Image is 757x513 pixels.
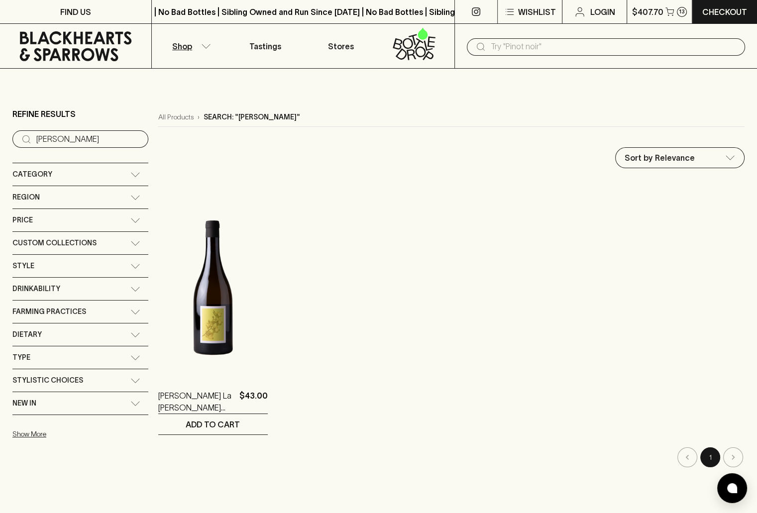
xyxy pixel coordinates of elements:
[158,201,268,375] img: Sven Joschke La Justine Chardonnay 2024
[12,374,83,387] span: Stylistic Choices
[12,209,148,231] div: Price
[12,163,148,186] div: Category
[12,328,42,341] span: Dietary
[158,112,194,122] a: All Products
[36,131,140,147] input: Try “Pinot noir”
[60,6,91,18] p: FIND US
[227,24,303,68] a: Tastings
[12,214,33,226] span: Price
[12,108,76,120] p: Refine Results
[12,283,60,295] span: Drinkability
[12,191,40,204] span: Region
[12,351,30,364] span: Type
[239,390,268,413] p: $43.00
[727,483,737,493] img: bubble-icon
[632,6,663,18] p: $407.70
[12,255,148,277] div: Style
[152,24,227,68] button: Shop
[491,39,737,55] input: Try "Pinot noir"
[328,40,354,52] p: Stores
[12,260,34,272] span: Style
[12,301,148,323] div: Farming Practices
[518,6,555,18] p: Wishlist
[12,232,148,254] div: Custom Collections
[158,390,235,413] a: [PERSON_NAME] La [PERSON_NAME] 2024
[12,186,148,208] div: Region
[186,418,240,430] p: ADD TO CART
[12,278,148,300] div: Drinkability
[679,9,685,14] p: 13
[700,447,720,467] button: page 1
[158,414,268,434] button: ADD TO CART
[616,148,744,168] div: Sort by Relevance
[12,424,143,444] button: Show More
[204,112,300,122] p: Search: "[PERSON_NAME]"
[303,24,379,68] a: Stores
[249,40,281,52] p: Tastings
[12,392,148,414] div: New In
[158,447,745,467] nav: pagination navigation
[12,237,97,249] span: Custom Collections
[12,323,148,346] div: Dietary
[172,40,192,52] p: Shop
[702,6,747,18] p: Checkout
[12,306,86,318] span: Farming Practices
[12,346,148,369] div: Type
[12,168,52,181] span: Category
[590,6,615,18] p: Login
[625,152,695,164] p: Sort by Relevance
[12,397,36,410] span: New In
[198,112,200,122] p: ›
[12,369,148,392] div: Stylistic Choices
